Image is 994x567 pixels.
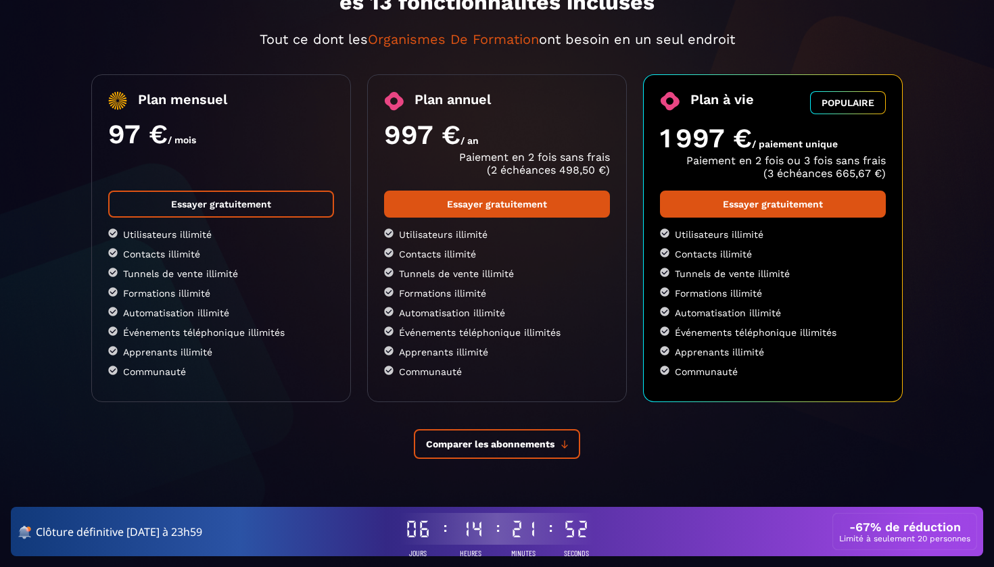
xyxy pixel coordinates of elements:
li: Utilisateurs illimité [108,228,334,240]
span: Comparer les abonnements [426,439,554,449]
p: Paiement en 2 fois ou 3 fois sans frais (3 échéances 665,67 €) [660,154,886,180]
img: checked [384,228,394,238]
span: Heures [460,548,481,558]
span: Seconds [564,548,589,558]
button: POPULAIRE [810,91,886,114]
a: Essayer gratuitement [108,191,334,218]
li: Événements téléphonique illimités [660,326,886,338]
li: Formations illimité [384,287,610,299]
img: checked [384,248,394,257]
div: 06 [405,518,431,539]
img: checked [108,287,118,297]
img: checked [660,366,669,375]
span: / mois [168,134,196,145]
li: Apprenants illimité [660,346,886,358]
li: Tunnels de vente illimité [108,268,334,279]
p: Tout ce dont les ont besoin en un seul endroit [91,31,903,47]
li: Automatisation illimité [384,307,610,318]
span: Plan mensuel [138,91,227,110]
span: 1 997 € [660,122,752,154]
p: Limité à seulement 20 personnes [839,534,970,543]
span: Minutes [511,548,536,558]
li: Contacts illimité [660,248,886,260]
img: checked [384,366,394,375]
li: Contacts illimité [384,248,610,260]
li: Communauté [660,366,886,377]
span: 997 € [384,119,460,151]
li: Formations illimité [660,287,886,299]
p: Paiement en 2 fois sans frais (2 échéances 498,50 €) [384,151,610,176]
img: checked [384,268,394,277]
li: Automatisation illimité [660,307,886,318]
a: Essayer gratuitement [384,191,610,218]
li: Tunnels de vente illimité [660,268,886,279]
img: checked [660,307,669,316]
img: checked [660,287,669,297]
img: checked [384,287,394,297]
img: checked [108,268,118,277]
img: checked [108,307,118,316]
span: Jours [409,548,427,558]
li: Automatisation illimité [108,307,334,318]
span: Plan annuel [415,91,491,111]
li: Utilisateurs illimité [384,228,610,240]
img: checked [660,228,669,238]
li: Contacts illimité [108,248,334,260]
a: Essayer gratuitement [660,191,886,218]
li: Événements téléphonique illimités [384,326,610,338]
span: / an [460,135,479,146]
span: Clôture définitive [DATE] à 23h59 [36,524,202,540]
li: Utilisateurs illimité [660,228,886,240]
div: 14 [458,518,483,539]
img: checked [384,307,394,316]
span: POPULAIRE [822,97,874,108]
img: checked [108,326,118,336]
img: checked [108,228,118,238]
img: checked [660,248,669,257]
li: Événements téléphonique illimités [108,326,334,338]
li: Communauté [108,366,334,377]
li: Apprenants illimité [384,346,610,358]
li: Formations illimité [108,287,334,299]
img: checked [384,326,394,336]
img: checked [384,346,394,355]
li: Communauté [384,366,610,377]
span: 97 € [108,118,168,150]
span: Plan à vie [690,91,754,114]
img: checked [108,346,118,355]
span: Organismes De Formation [368,31,539,47]
img: checked [108,366,118,375]
img: checked [660,326,669,336]
img: checked [660,346,669,355]
li: Tunnels de vente illimité [384,268,610,279]
span: / paiement unique [752,139,838,149]
div: 21 [511,518,536,539]
div: 52 [563,518,589,539]
li: Apprenants illimité [108,346,334,358]
img: checked [108,248,118,257]
h3: -67% de réduction [849,520,961,534]
button: Comparer les abonnements [414,429,580,459]
img: checked [660,268,669,277]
